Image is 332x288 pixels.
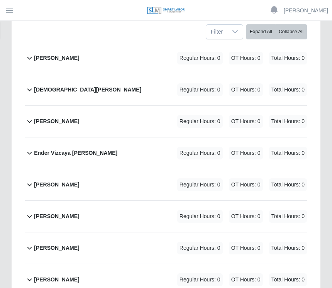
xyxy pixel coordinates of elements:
[269,179,307,191] span: Total Hours: 0
[25,233,307,264] button: [PERSON_NAME] Regular Hours: 0 OT Hours: 0 Total Hours: 0
[229,115,263,128] span: OT Hours: 0
[246,25,307,40] div: bulk actions
[34,149,117,158] b: Ender Vizcaya [PERSON_NAME]
[34,276,79,284] b: [PERSON_NAME]
[34,118,79,126] b: [PERSON_NAME]
[177,242,223,255] span: Regular Hours: 0
[34,213,79,221] b: [PERSON_NAME]
[25,43,307,74] button: [PERSON_NAME] Regular Hours: 0 OT Hours: 0 Total Hours: 0
[25,201,307,232] button: [PERSON_NAME] Regular Hours: 0 OT Hours: 0 Total Hours: 0
[177,84,223,97] span: Regular Hours: 0
[177,210,223,223] span: Regular Hours: 0
[269,147,307,160] span: Total Hours: 0
[177,115,223,128] span: Regular Hours: 0
[25,75,307,106] button: [DEMOGRAPHIC_DATA][PERSON_NAME] Regular Hours: 0 OT Hours: 0 Total Hours: 0
[25,138,307,169] button: Ender Vizcaya [PERSON_NAME] Regular Hours: 0 OT Hours: 0 Total Hours: 0
[177,52,223,65] span: Regular Hours: 0
[229,52,263,65] span: OT Hours: 0
[284,7,328,15] a: [PERSON_NAME]
[177,274,223,286] span: Regular Hours: 0
[269,274,307,286] span: Total Hours: 0
[269,115,307,128] span: Total Hours: 0
[229,210,263,223] span: OT Hours: 0
[229,84,263,97] span: OT Hours: 0
[229,242,263,255] span: OT Hours: 0
[34,54,79,63] b: [PERSON_NAME]
[34,181,79,189] b: [PERSON_NAME]
[34,244,79,252] b: [PERSON_NAME]
[25,106,307,137] button: [PERSON_NAME] Regular Hours: 0 OT Hours: 0 Total Hours: 0
[246,25,276,40] button: Expand All
[177,179,223,191] span: Regular Hours: 0
[269,242,307,255] span: Total Hours: 0
[269,84,307,97] span: Total Hours: 0
[177,147,223,160] span: Regular Hours: 0
[147,7,185,15] img: SLM Logo
[269,52,307,65] span: Total Hours: 0
[229,179,263,191] span: OT Hours: 0
[229,147,263,160] span: OT Hours: 0
[275,25,307,40] button: Collapse All
[269,210,307,223] span: Total Hours: 0
[229,274,263,286] span: OT Hours: 0
[25,169,307,201] button: [PERSON_NAME] Regular Hours: 0 OT Hours: 0 Total Hours: 0
[206,25,227,39] span: Filter
[34,86,141,94] b: [DEMOGRAPHIC_DATA][PERSON_NAME]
